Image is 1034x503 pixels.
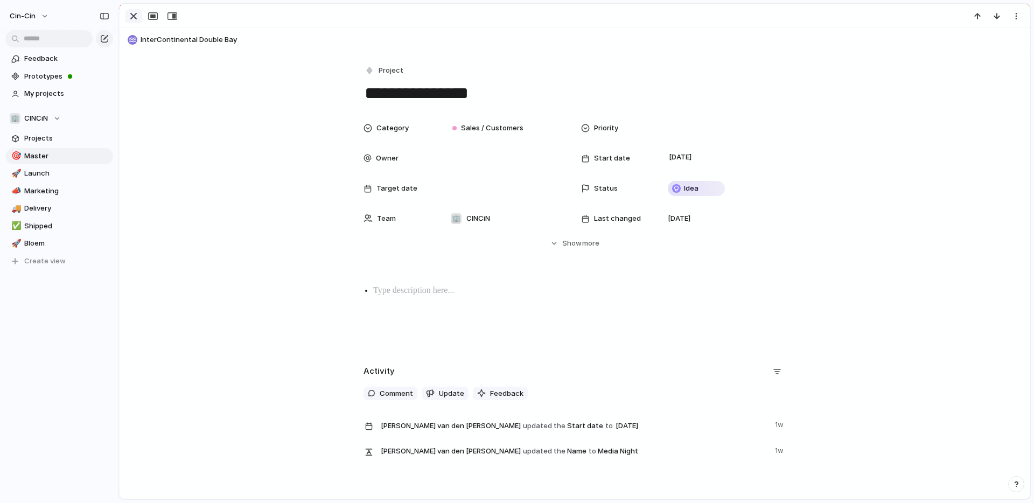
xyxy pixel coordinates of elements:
span: Feedback [24,53,109,64]
span: Update [439,388,464,399]
button: Create view [5,253,113,269]
a: My projects [5,86,113,102]
button: Showmore [364,234,786,253]
a: 🚀Launch [5,165,113,181]
button: Comment [364,387,417,401]
div: 🏢 [10,113,20,124]
span: Master [24,151,109,162]
span: InterContinental Double Bay [141,34,1025,45]
button: ✅ [10,221,20,232]
div: ✅ [11,220,19,232]
span: [DATE] [668,213,690,224]
span: Priority [594,123,618,134]
span: to [605,421,613,431]
span: [PERSON_NAME] van den [PERSON_NAME] [381,421,521,431]
span: more [582,238,599,249]
span: updated the [523,421,565,431]
span: Projects [24,133,109,144]
div: 🏢 [451,213,462,224]
button: Update [422,387,469,401]
span: Sales / Customers [461,123,523,134]
span: cin-cin [10,11,36,22]
span: Launch [24,168,109,179]
span: Last changed [594,213,641,224]
a: Projects [5,130,113,146]
a: Feedback [5,51,113,67]
a: ✅Shipped [5,218,113,234]
div: 📣 [11,185,19,197]
div: 🎯 [11,150,19,162]
h2: Activity [364,365,395,378]
span: Delivery [24,203,109,214]
button: 🎯 [10,151,20,162]
span: 1w [775,417,786,430]
a: 📣Marketing [5,183,113,199]
button: cin-cin [5,8,54,25]
span: 1w [775,443,786,456]
button: 🏢CINCiN [5,110,113,127]
span: Category [376,123,409,134]
span: Idea [684,183,698,194]
button: 📣 [10,186,20,197]
span: Start date [594,153,630,164]
span: Name Media Night [381,443,768,458]
span: to [589,446,596,457]
button: Project [362,63,407,79]
span: Prototypes [24,71,109,82]
button: InterContinental Double Bay [124,31,1025,48]
span: Marketing [24,186,109,197]
span: Shipped [24,221,109,232]
span: [DATE] [666,151,695,164]
span: Start date [381,417,768,434]
span: Comment [380,388,413,399]
span: Show [562,238,582,249]
span: Team [377,213,396,224]
a: 🚚Delivery [5,200,113,216]
span: Feedback [490,388,523,399]
div: 🚀 [11,237,19,250]
span: Status [594,183,618,194]
button: 🚚 [10,203,20,214]
span: Project [379,65,403,76]
span: CINCiN [24,113,48,124]
span: CINCiN [466,213,490,224]
span: My projects [24,88,109,99]
span: Create view [24,256,66,267]
button: 🚀 [10,168,20,179]
span: Owner [376,153,399,164]
a: 🎯Master [5,148,113,164]
button: 🚀 [10,238,20,249]
span: Bloem [24,238,109,249]
span: [PERSON_NAME] van den [PERSON_NAME] [381,446,521,457]
span: Target date [376,183,417,194]
a: 🚀Bloem [5,235,113,251]
div: 🚚 [11,202,19,215]
a: Prototypes [5,68,113,85]
span: updated the [523,446,565,457]
span: [DATE] [613,420,641,432]
button: Feedback [473,387,528,401]
div: 🚀 [11,167,19,180]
